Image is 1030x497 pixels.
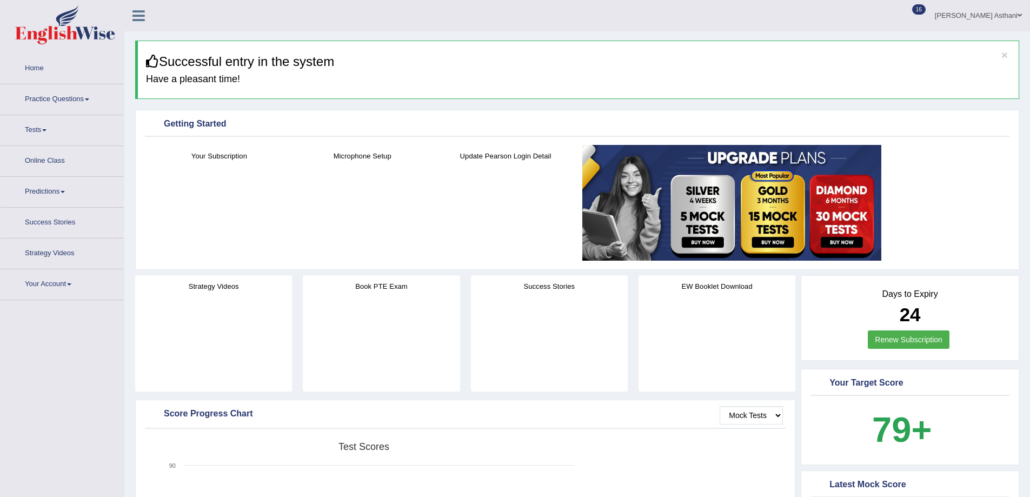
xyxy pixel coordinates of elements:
[1,54,124,81] a: Home
[148,116,1007,132] div: Getting Started
[912,4,926,15] span: 16
[1,84,124,111] a: Practice Questions
[1,146,124,173] a: Online Class
[440,150,572,162] h4: Update Pearson Login Detail
[1001,49,1008,61] button: ×
[582,145,881,261] img: small5.jpg
[146,74,1011,85] h4: Have a pleasant time!
[471,281,628,292] h4: Success Stories
[148,406,783,422] div: Score Progress Chart
[868,330,949,349] a: Renew Subscription
[296,150,429,162] h4: Microphone Setup
[813,477,1007,493] div: Latest Mock Score
[1,177,124,204] a: Predictions
[169,462,176,469] text: 90
[153,150,285,162] h4: Your Subscription
[872,410,932,449] b: 79+
[303,281,460,292] h4: Book PTE Exam
[639,281,795,292] h4: EW Booklet Download
[1,208,124,235] a: Success Stories
[1,269,124,296] a: Your Account
[338,441,389,452] tspan: Test scores
[900,304,921,325] b: 24
[146,55,1011,69] h3: Successful entry in the system
[135,281,292,292] h4: Strategy Videos
[1,115,124,142] a: Tests
[813,289,1007,299] h4: Days to Expiry
[813,375,1007,392] div: Your Target Score
[1,238,124,266] a: Strategy Videos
